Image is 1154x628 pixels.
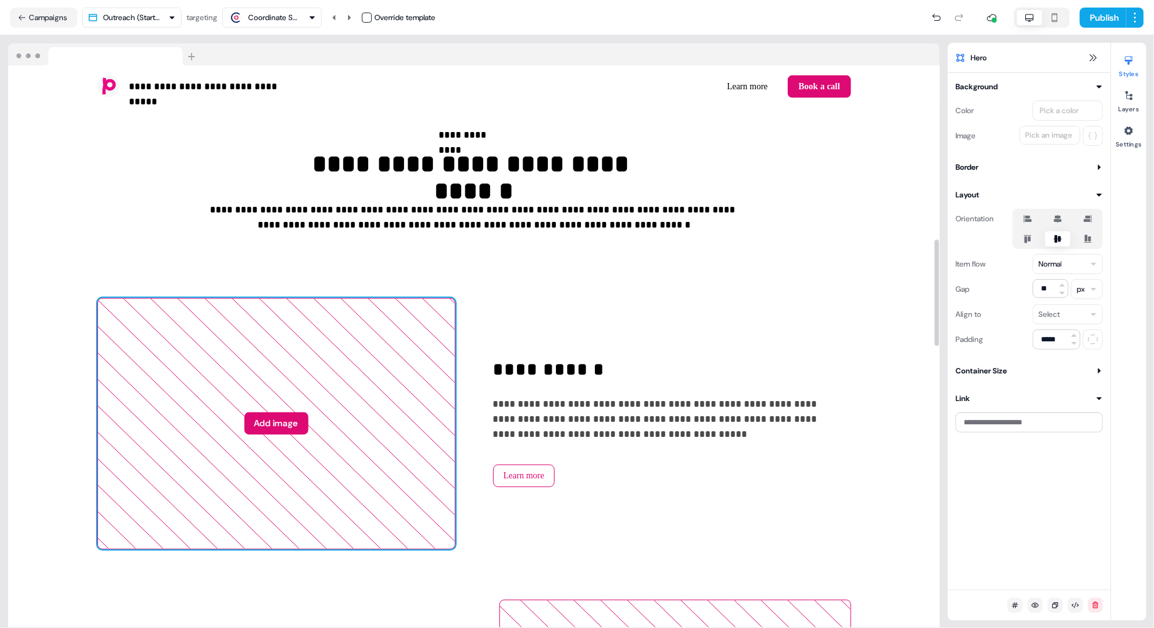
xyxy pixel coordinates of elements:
[1038,308,1060,321] div: Select
[955,209,994,229] div: Orientation
[103,11,163,24] div: Outreach (Starter)
[479,75,851,98] div: Learn moreBook a call
[248,11,298,24] div: Coordinate Sport
[971,52,987,64] span: Hero
[717,75,778,98] button: Learn more
[955,304,981,324] div: Align to
[374,11,435,24] div: Override template
[493,465,555,487] button: Learn more
[1023,129,1075,141] div: Pick an image
[955,189,1103,201] button: Layout
[955,161,1103,174] button: Border
[955,101,974,121] div: Color
[955,392,1103,405] button: Link
[8,43,201,66] img: Browser topbar
[955,80,1103,93] button: Background
[955,365,1007,377] div: Container Size
[1037,104,1081,117] div: Pick a color
[955,392,970,405] div: Link
[1038,258,1062,270] div: Normal
[955,365,1103,377] button: Container Size
[187,11,217,24] div: targeting
[955,161,978,174] div: Border
[1033,101,1103,121] button: Pick a color
[955,254,986,274] div: Item flow
[955,189,979,201] div: Layout
[955,126,976,146] div: Image
[244,412,308,435] button: Add image
[1111,85,1146,113] button: Layers
[222,8,322,28] button: Coordinate Sport
[788,75,851,98] button: Book a call
[1111,121,1146,148] button: Settings
[97,298,455,549] div: Add image
[955,329,983,350] div: Padding
[955,80,998,93] div: Background
[1020,126,1081,145] button: Pick an image
[955,279,969,299] div: Gap
[10,8,77,28] button: Campaigns
[1111,50,1146,78] button: Styles
[1080,8,1126,28] button: Publish
[1077,283,1085,295] div: px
